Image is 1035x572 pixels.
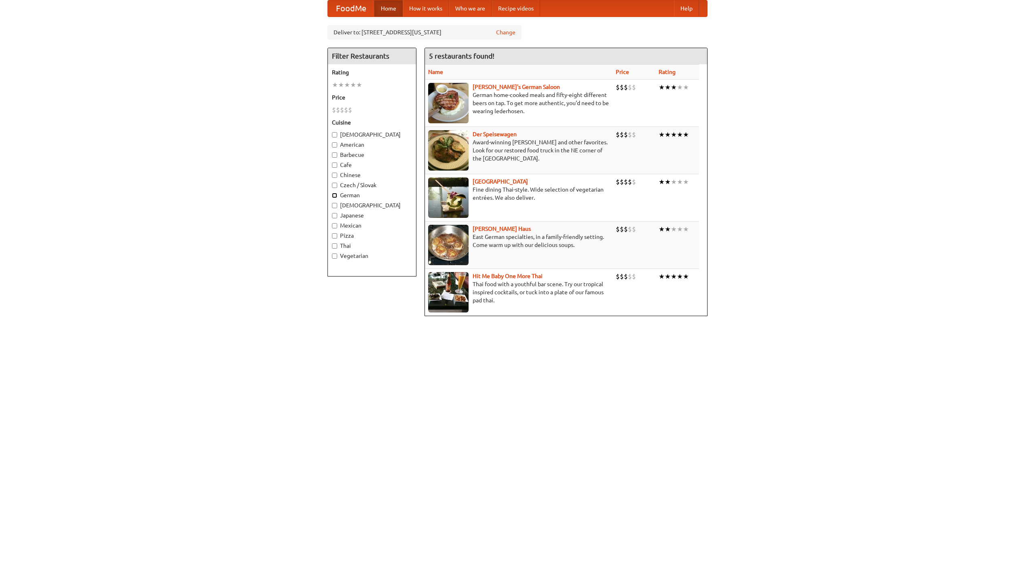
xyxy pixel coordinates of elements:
label: Barbecue [332,151,412,159]
li: $ [620,177,624,186]
input: Mexican [332,223,337,228]
img: satay.jpg [428,177,469,218]
input: Barbecue [332,152,337,158]
li: ★ [683,130,689,139]
label: [DEMOGRAPHIC_DATA] [332,131,412,139]
li: ★ [683,225,689,234]
li: $ [620,272,624,281]
li: ★ [683,83,689,92]
input: Pizza [332,233,337,239]
li: ★ [350,80,356,89]
a: Name [428,69,443,75]
li: $ [332,106,336,114]
label: Cafe [332,161,412,169]
label: American [332,141,412,149]
li: ★ [665,130,671,139]
a: FoodMe [328,0,374,17]
img: speisewagen.jpg [428,130,469,171]
li: $ [624,177,628,186]
a: [PERSON_NAME]'s German Saloon [473,84,560,90]
label: Japanese [332,211,412,220]
p: German home-cooked meals and fifty-eight different beers on tap. To get more authentic, you'd nee... [428,91,609,115]
input: Vegetarian [332,253,337,259]
p: East German specialties, in a family-friendly setting. Come warm up with our delicious soups. [428,233,609,249]
a: Change [496,28,515,36]
input: Cafe [332,163,337,168]
li: $ [624,272,628,281]
a: How it works [403,0,449,17]
p: Award-winning [PERSON_NAME] and other favorites. Look for our restored food truck in the NE corne... [428,138,609,163]
li: ★ [671,177,677,186]
li: $ [616,225,620,234]
li: $ [628,177,632,186]
li: ★ [677,225,683,234]
li: $ [628,83,632,92]
li: ★ [677,83,683,92]
li: ★ [659,130,665,139]
img: babythai.jpg [428,272,469,312]
li: ★ [671,272,677,281]
li: $ [348,106,352,114]
li: ★ [677,130,683,139]
h5: Price [332,93,412,101]
h5: Rating [332,68,412,76]
li: ★ [332,80,338,89]
input: Czech / Slovak [332,183,337,188]
label: [DEMOGRAPHIC_DATA] [332,201,412,209]
input: [DEMOGRAPHIC_DATA] [332,132,337,137]
li: ★ [665,177,671,186]
p: Fine dining Thai-style. Wide selection of vegetarian entrées. We also deliver. [428,186,609,202]
li: ★ [677,272,683,281]
label: Vegetarian [332,252,412,260]
a: Home [374,0,403,17]
li: ★ [659,225,665,234]
input: German [332,193,337,198]
li: $ [340,106,344,114]
li: ★ [683,177,689,186]
li: ★ [344,80,350,89]
label: Czech / Slovak [332,181,412,189]
li: ★ [659,272,665,281]
li: ★ [659,83,665,92]
a: Recipe videos [492,0,540,17]
li: ★ [671,83,677,92]
a: Help [674,0,699,17]
li: $ [628,272,632,281]
a: [PERSON_NAME] Haus [473,226,531,232]
a: Hit Me Baby One More Thai [473,273,543,279]
li: $ [344,106,348,114]
h5: Cuisine [332,118,412,127]
li: $ [620,225,624,234]
li: ★ [338,80,344,89]
input: Japanese [332,213,337,218]
input: Chinese [332,173,337,178]
li: $ [632,225,636,234]
a: Der Speisewagen [473,131,517,137]
li: ★ [671,130,677,139]
a: Rating [659,69,676,75]
li: ★ [659,177,665,186]
li: $ [620,130,624,139]
li: $ [624,83,628,92]
label: Mexican [332,222,412,230]
p: Thai food with a youthful bar scene. Try our tropical inspired cocktails, or tuck into a plate of... [428,280,609,304]
label: Chinese [332,171,412,179]
li: $ [624,225,628,234]
li: $ [628,130,632,139]
div: Deliver to: [STREET_ADDRESS][US_STATE] [327,25,522,40]
li: ★ [665,225,671,234]
a: [GEOGRAPHIC_DATA] [473,178,528,185]
li: ★ [356,80,362,89]
li: $ [616,272,620,281]
li: $ [632,272,636,281]
ng-pluralize: 5 restaurants found! [429,52,494,60]
li: $ [628,225,632,234]
li: ★ [665,272,671,281]
li: $ [632,83,636,92]
input: American [332,142,337,148]
label: German [332,191,412,199]
input: [DEMOGRAPHIC_DATA] [332,203,337,208]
